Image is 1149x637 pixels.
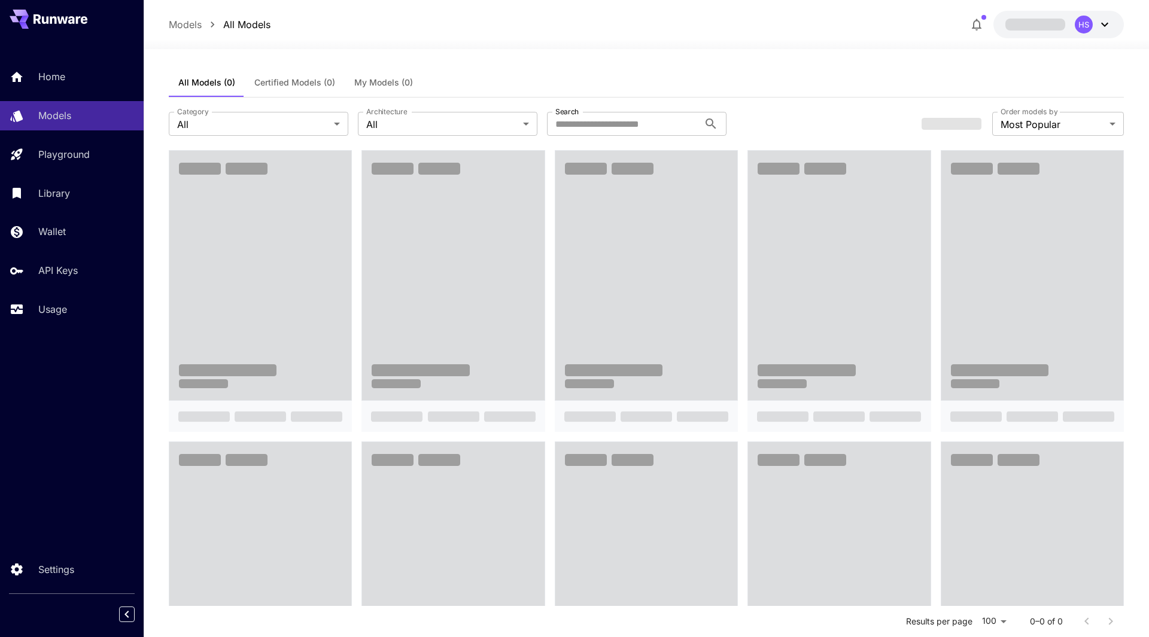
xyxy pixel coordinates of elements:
[128,604,144,625] div: Collapse sidebar
[169,17,270,32] nav: breadcrumb
[38,108,71,123] p: Models
[169,17,202,32] a: Models
[366,117,518,132] span: All
[119,606,135,622] button: Collapse sidebar
[977,612,1011,630] div: 100
[178,77,235,88] span: All Models (0)
[1075,16,1093,33] div: HS
[177,106,209,117] label: Category
[555,106,579,117] label: Search
[38,147,90,161] p: Playground
[177,117,329,132] span: All
[38,302,67,316] p: Usage
[1001,106,1057,117] label: Order models by
[223,17,270,32] a: All Models
[38,224,66,239] p: Wallet
[354,77,413,88] span: My Models (0)
[38,186,70,200] p: Library
[1030,615,1063,627] p: 0–0 of 0
[38,263,78,278] p: API Keys
[254,77,335,88] span: Certified Models (0)
[906,615,972,627] p: Results per page
[38,562,74,577] p: Settings
[366,106,407,117] label: Architecture
[993,11,1124,38] button: HS
[38,69,65,84] p: Home
[1001,117,1105,132] span: Most Popular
